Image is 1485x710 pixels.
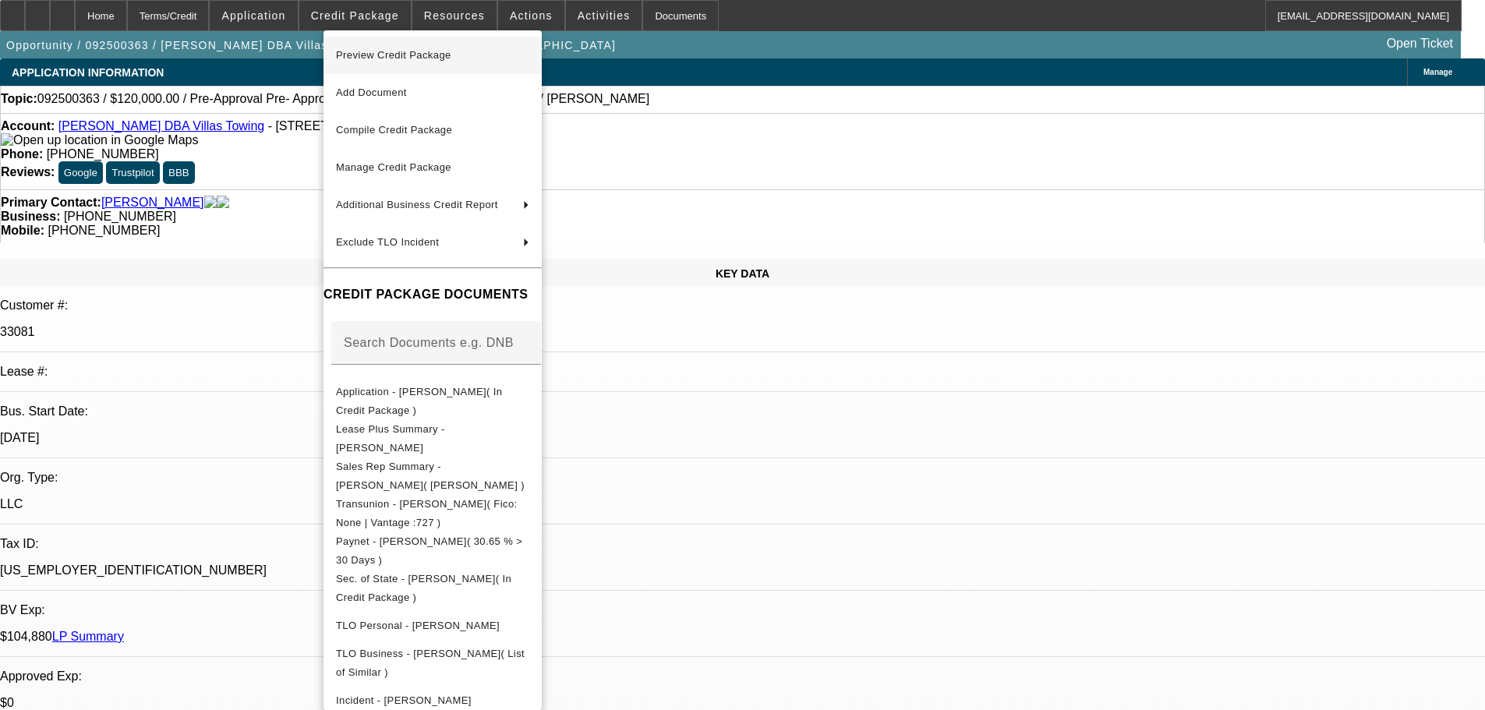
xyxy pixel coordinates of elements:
button: Sales Rep Summary - Manuel Villa Jr.( Workman, Taylor ) [324,457,542,495]
span: Lease Plus Summary - [PERSON_NAME] [336,423,445,454]
button: TLO Business - Manuel Villa Jr.( List of Similar ) [324,645,542,682]
span: Additional Business Credit Report [336,199,498,210]
span: Preview Credit Package [336,49,451,61]
button: Application - Manuel Villa Jr.( In Credit Package ) [324,383,542,420]
span: Sales Rep Summary - [PERSON_NAME]( [PERSON_NAME] ) [336,461,525,491]
button: Transunion - Villa, Manuel( Fico: None | Vantage :727 ) [324,495,542,532]
button: Lease Plus Summary - Manuel Villa Jr. [324,420,542,457]
span: Manage Credit Package [336,161,451,173]
button: TLO Personal - Villa, Manuel [324,607,542,645]
span: Transunion - [PERSON_NAME]( Fico: None | Vantage :727 ) [336,498,518,528]
button: Paynet - Manuel Villa Jr.( 30.65 % > 30 Days ) [324,532,542,570]
span: Exclude TLO Incident [336,236,439,248]
span: Incident - [PERSON_NAME] [336,694,472,706]
span: Application - [PERSON_NAME]( In Credit Package ) [336,386,502,416]
h4: CREDIT PACKAGE DOCUMENTS [324,285,542,304]
span: TLO Personal - [PERSON_NAME] [336,620,500,631]
span: Add Document [336,87,407,98]
span: Compile Credit Package [336,124,452,136]
span: Sec. of State - [PERSON_NAME]( In Credit Package ) [336,573,511,603]
span: TLO Business - [PERSON_NAME]( List of Similar ) [336,648,525,678]
button: Sec. of State - Manuel Villa Jr.( In Credit Package ) [324,570,542,607]
mat-label: Search Documents e.g. DNB [344,336,514,349]
span: Paynet - [PERSON_NAME]( 30.65 % > 30 Days ) [336,535,522,566]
